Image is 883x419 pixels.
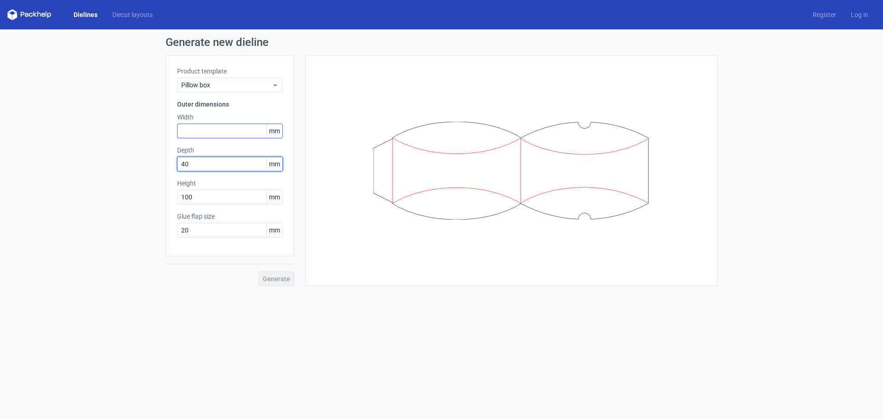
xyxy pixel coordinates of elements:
h1: Generate new dieline [166,37,717,48]
h3: Outer dimensions [177,100,283,109]
label: Height [177,179,283,188]
a: Log in [843,10,876,19]
label: Glue flap size [177,212,283,221]
span: mm [266,190,282,204]
span: mm [266,223,282,237]
label: Depth [177,146,283,155]
label: Product template [177,67,283,76]
span: Pillow box [181,80,272,90]
span: mm [266,157,282,171]
span: mm [266,124,282,138]
label: Width [177,113,283,122]
a: Register [805,10,843,19]
a: Dielines [66,10,105,19]
a: Diecut layouts [105,10,160,19]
